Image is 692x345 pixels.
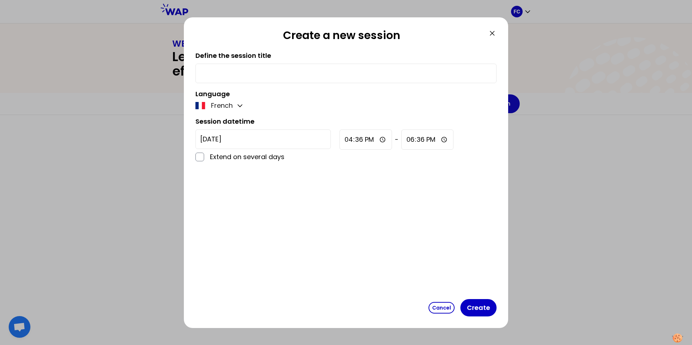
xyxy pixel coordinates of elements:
button: Cancel [429,302,455,314]
label: Language [195,89,230,98]
label: Session datetime [195,117,254,126]
p: French [211,101,233,111]
span: - [395,135,398,145]
h2: Create a new session [195,29,488,45]
label: Define the session title [195,51,271,60]
input: YYYY-M-D [195,129,331,149]
button: Create [460,299,497,316]
p: Extend on several days [210,152,331,162]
